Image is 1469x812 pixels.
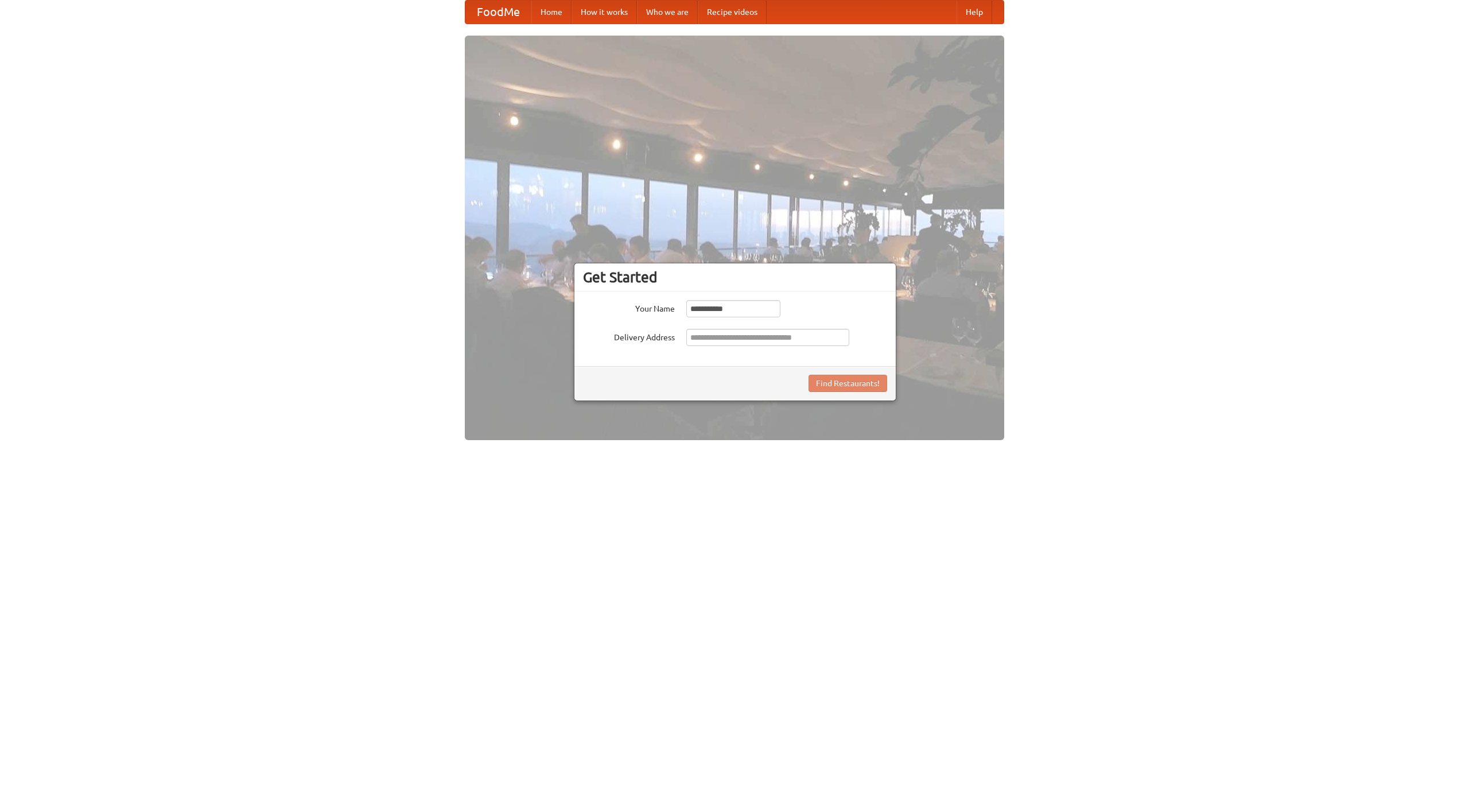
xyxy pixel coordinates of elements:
label: Your Name [583,300,675,314]
label: Delivery Address [583,329,675,343]
a: Home [531,1,572,24]
a: Recipe videos [698,1,767,24]
a: Who we are [637,1,698,24]
a: FoodMe [465,1,531,24]
h3: Get Started [583,269,887,286]
a: How it works [572,1,637,24]
button: Find Restaurants! [809,375,887,392]
a: Help [957,1,992,24]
